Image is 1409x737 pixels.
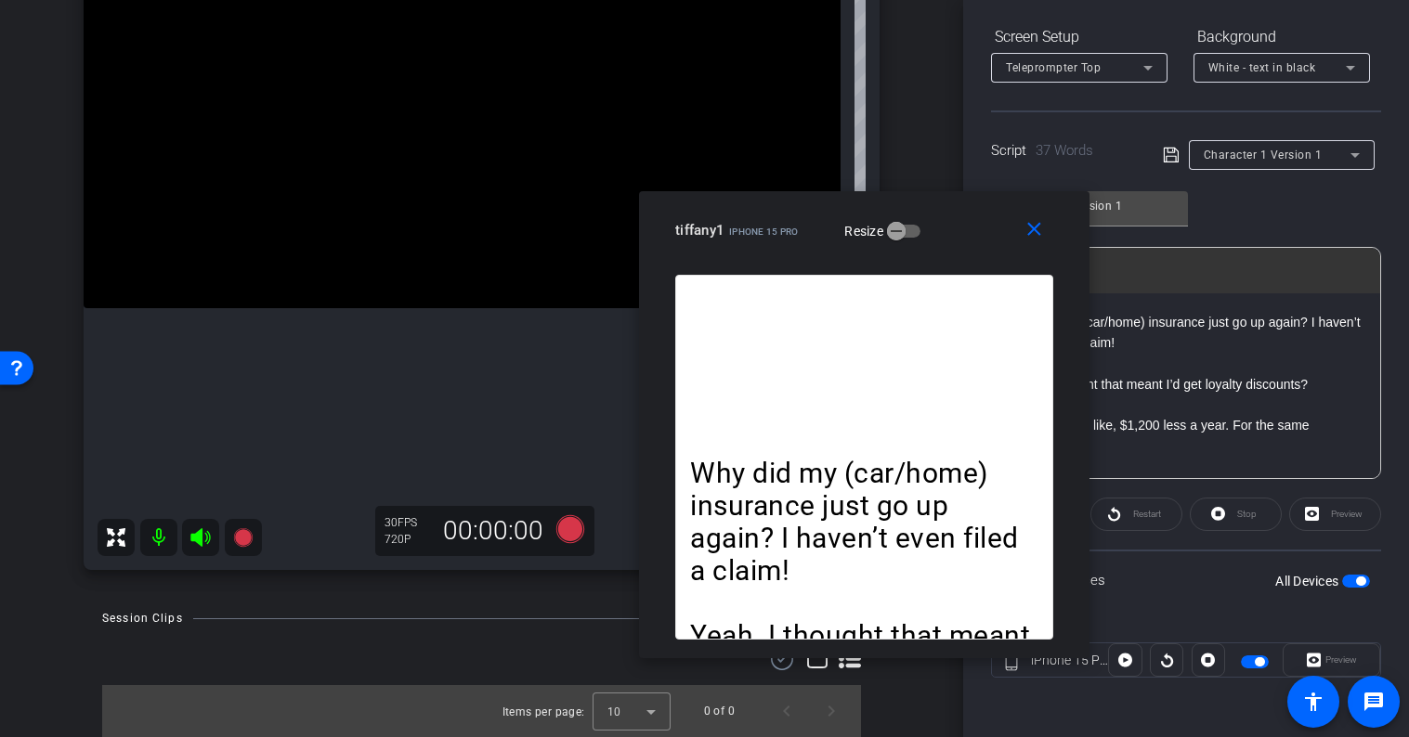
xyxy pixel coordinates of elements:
div: Script [991,140,1137,162]
span: iPhone 15 Pro [729,226,798,237]
label: Resize [844,222,887,240]
div: 30 [385,515,431,530]
div: Items per page: [502,703,585,721]
mat-icon: message [1363,691,1385,713]
span: Teleprompter Top [1006,61,1101,74]
span: White - text in black [1208,61,1316,74]
p: Wait — this is like, $1,200 less a year. For the same coverage? [1011,415,1362,457]
span: FPS [398,516,417,529]
div: tiffany1 [991,622,1381,643]
span: 37 Words [1036,142,1093,159]
input: Title [1006,195,1173,217]
mat-icon: accessibility [1302,691,1324,713]
button: Previous page [764,689,809,733]
span: tiffany1 [675,222,724,239]
div: 00:00:00 [431,515,555,547]
p: Why did my (car/home) insurance just go up again? I haven’t even filed a claim! [690,457,1038,587]
div: Session Clips [102,609,183,627]
p: Yeah. I thought that meant I’d get loyalty discounts? [690,619,1038,684]
button: Next page [809,689,854,733]
div: 0 of 0 [704,702,735,720]
div: iPhone 15 Pro [1031,651,1109,670]
div: 720P [385,532,431,547]
p: Why did my (car/home) insurance just go up again? I haven’t even filed a claim! [1011,312,1362,354]
div: Background [1194,21,1370,53]
p: Yeah. I thought that meant I’d get loyalty discounts? [1011,374,1362,394]
label: All Devices [1275,572,1342,590]
span: Character 1 Version 1 [1204,149,1323,162]
mat-icon: close [1023,218,1046,241]
div: Display on Devices [991,550,1381,610]
div: Screen Setup [991,21,1168,53]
